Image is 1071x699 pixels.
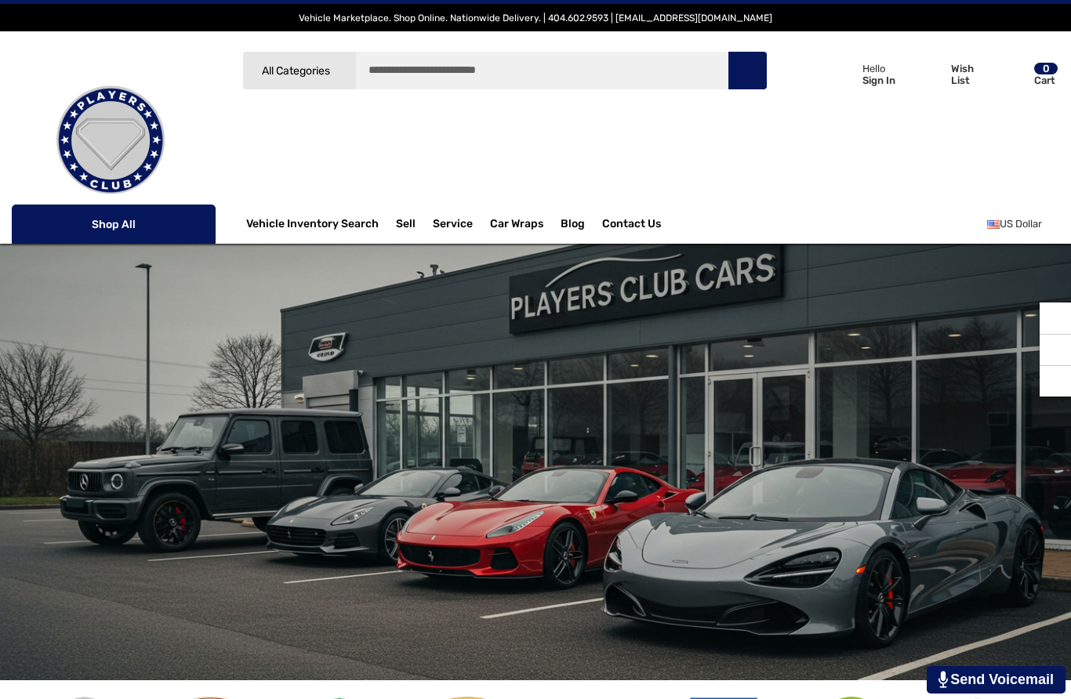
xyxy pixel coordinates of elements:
[951,63,993,86] p: Wish List
[490,208,561,240] a: Car Wraps
[490,217,543,234] span: Car Wraps
[911,47,994,101] a: Wish List Wish List
[299,13,772,24] span: Vehicle Marketplace. Shop Online. Nationwide Delivery. | 404.602.9593 | [EMAIL_ADDRESS][DOMAIN_NAME]
[332,65,344,77] svg: Icon Arrow Down
[862,74,895,86] p: Sign In
[862,63,895,74] p: Hello
[261,64,329,78] span: All Categories
[994,47,1059,108] a: Cart with 0 items
[1047,342,1063,358] svg: Social Media
[32,62,189,219] img: Players Club | Cars For Sale
[602,217,661,234] a: Contact Us
[987,208,1059,240] a: USD
[938,671,949,688] img: PjwhLS0gR2VuZXJhdG9yOiBHcmF2aXQuaW8gLS0+PHN2ZyB4bWxucz0iaHR0cDovL3d3dy53My5vcmcvMjAwMC9zdmciIHhtb...
[918,64,942,86] svg: Wish List
[396,208,433,240] a: Sell
[12,205,216,244] p: Shop All
[246,217,379,234] a: Vehicle Inventory Search
[561,217,585,234] a: Blog
[1034,63,1058,74] p: 0
[927,666,1066,694] a: Send Voicemail
[433,217,473,234] a: Service
[29,215,53,234] svg: Icon Line
[242,51,356,90] a: All Categories Icon Arrow Down Icon Arrow Up
[1040,374,1071,389] svg: Top
[728,51,767,90] button: Search
[832,63,854,85] svg: Icon User Account
[1047,310,1063,326] svg: Recently Viewed
[1034,74,1058,86] p: Cart
[1001,63,1025,85] svg: Review Your Cart
[187,219,198,230] svg: Icon Arrow Down
[814,47,903,101] a: Sign in
[396,217,416,234] span: Sell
